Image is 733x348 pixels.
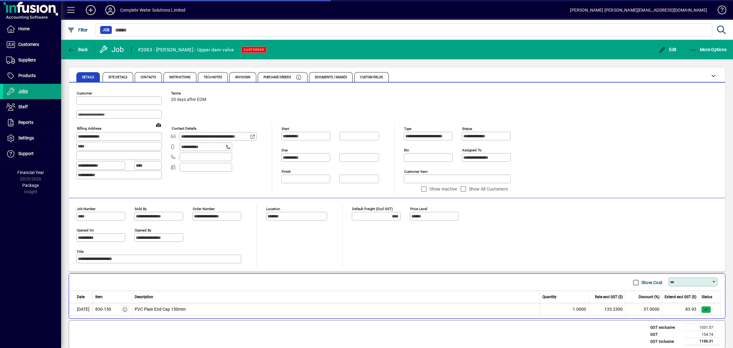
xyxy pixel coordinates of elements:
[404,148,409,152] mat-label: Bin
[404,127,411,131] mat-label: Type
[18,26,30,31] span: Home
[77,91,92,95] mat-label: Customer
[67,47,88,52] span: Back
[66,44,89,55] button: Back
[684,331,720,338] td: 154.74
[99,45,125,54] div: Job
[315,76,347,79] span: Documents / Images
[18,57,36,62] span: Suppliers
[665,294,696,300] span: Extend excl GST ($)
[61,44,95,55] app-page-header-button: Back
[3,99,61,115] a: Staff
[66,24,89,35] button: Filter
[171,91,208,95] span: Terms
[662,315,699,328] td: 50.98
[18,104,28,109] span: Staff
[82,76,94,79] span: Details
[18,151,34,156] span: Support
[18,89,28,94] span: Jobs
[360,76,383,79] span: Custom Fields
[266,207,280,211] mat-label: Location
[3,37,61,52] a: Customers
[77,228,94,232] mat-label: Opened On
[589,303,625,315] td: 133.2300
[135,207,147,211] mat-label: Sold by
[462,127,472,131] mat-label: Status
[573,306,586,313] span: 1.0000
[595,294,623,300] span: Rate excl GST ($)
[3,53,61,68] a: Suppliers
[625,315,662,328] td: 37.0000
[132,315,540,328] td: PVC Plain End Cap 125mm
[3,146,61,161] a: Support
[542,294,556,300] span: Quantity
[462,148,482,152] mat-label: Assigned to
[120,5,186,15] div: Complete Water Solutions Limited
[235,76,250,79] span: Invoicing
[108,76,127,79] span: Site Details
[658,47,677,52] span: Edit
[18,135,34,140] span: Settings
[18,120,33,125] span: Reports
[657,44,678,55] button: Edit
[282,148,288,152] mat-label: Due
[132,303,540,315] td: PVC Plain End Cap 150mm
[193,207,215,211] mat-label: Order number
[3,115,61,130] a: Reports
[570,5,707,15] div: [PERSON_NAME] [PERSON_NAME][EMAIL_ADDRESS][DOMAIN_NAME]
[684,338,720,345] td: 1186.31
[77,250,84,254] mat-label: Title
[244,48,264,52] span: CUSTORDER
[95,294,103,300] span: Item
[154,120,163,130] a: View on map
[77,294,85,300] span: Date
[647,338,684,345] td: GST inclusive
[647,324,684,331] td: GST exclusive
[22,183,39,188] span: Package
[95,306,111,313] div: 830-150
[3,68,61,83] a: Products
[625,303,662,315] td: 37.0000
[713,1,725,21] a: Knowledge Base
[702,294,712,300] span: Status
[18,42,39,47] span: Customers
[647,331,684,338] td: GST
[282,169,291,174] mat-label: Finish
[3,21,61,37] a: Home
[282,127,289,131] mat-label: Start
[264,76,291,79] span: Purchase Orders
[67,28,88,32] span: Filter
[69,303,93,315] td: [DATE]
[589,315,625,328] td: 80.9200
[169,76,191,79] span: Instructions
[410,207,427,211] mat-label: Price Level
[17,170,44,175] span: Financial Year
[140,76,156,79] span: Contacts
[688,44,728,55] button: More Options
[662,303,699,315] td: 83.93
[103,27,109,33] span: Job
[404,169,428,174] mat-label: Customer Item
[100,5,120,16] button: Profile
[135,294,153,300] span: Description
[204,76,222,79] span: Tech Notes
[18,73,36,78] span: Products
[77,207,96,211] mat-label: Job number
[171,97,206,102] span: 20 days after EOM
[352,207,393,211] mat-label: Default Freight (excl GST)
[3,131,61,146] a: Settings
[69,315,93,328] td: [DATE]
[640,280,662,286] label: Show Cost
[684,324,720,331] td: 1031.57
[138,45,234,55] div: #2083 - [PERSON_NAME] - Upper dam valve
[135,228,151,232] mat-label: Opened by
[81,5,100,16] button: Add
[639,294,659,300] span: Discount (%)
[690,47,727,52] span: More Options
